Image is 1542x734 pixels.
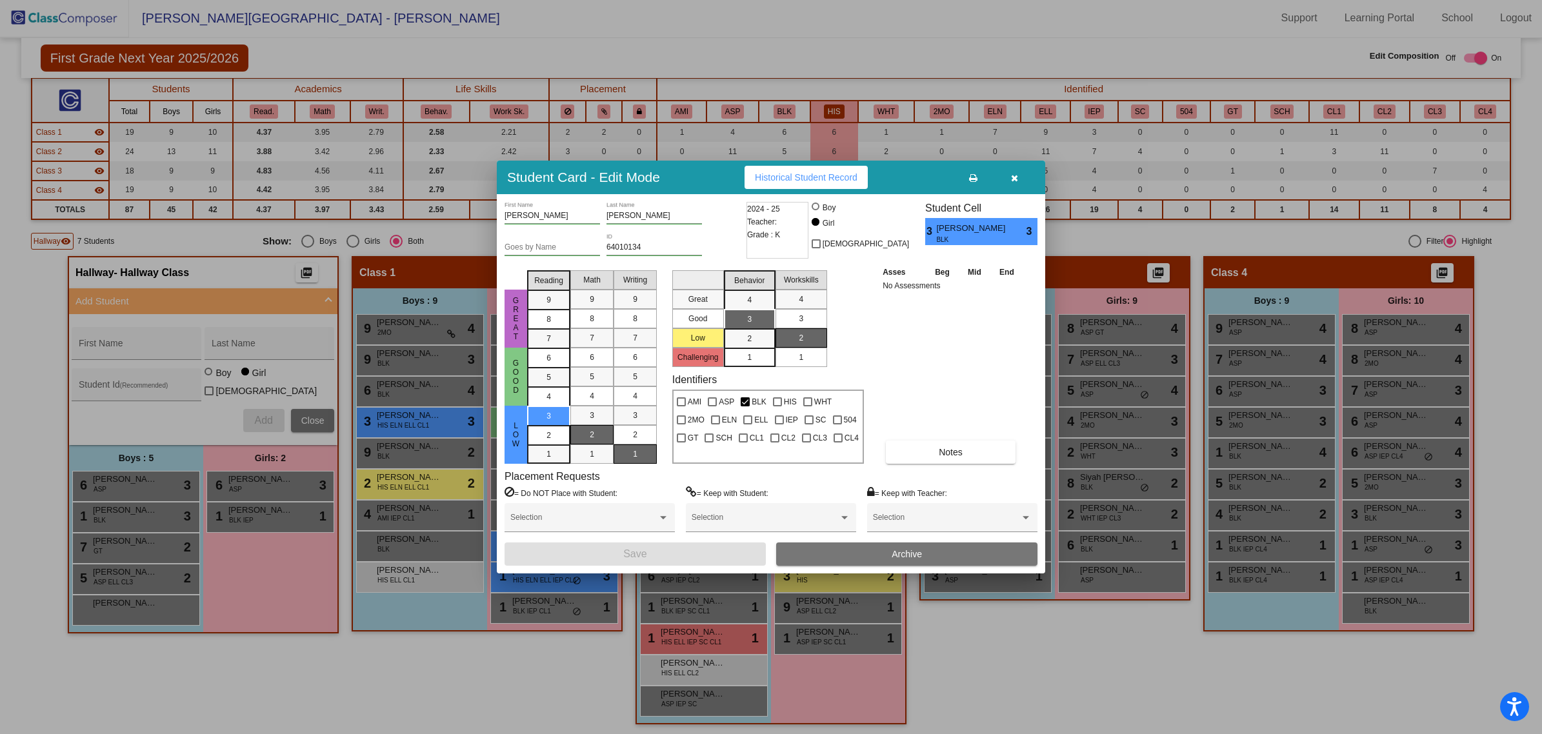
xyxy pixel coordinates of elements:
[734,275,765,286] span: Behavior
[936,222,1008,235] span: [PERSON_NAME]
[686,486,768,499] label: = Keep with Student:
[784,394,797,410] span: HIS
[813,430,827,446] span: CL3
[716,430,732,446] span: SCH
[633,371,637,382] span: 5
[719,394,734,410] span: ASP
[845,430,859,446] span: CL4
[722,412,737,428] span: ELN
[879,279,1023,292] td: No Assessments
[590,410,594,421] span: 3
[747,228,780,241] span: Grade : K
[505,470,600,482] label: Placement Requests
[799,332,803,344] span: 2
[747,333,752,344] span: 2
[747,352,752,363] span: 1
[776,542,1037,566] button: Archive
[939,447,963,457] span: Notes
[546,372,551,383] span: 5
[510,359,522,395] span: Good
[688,430,699,446] span: GT
[926,265,959,279] th: Beg
[816,412,826,428] span: SC
[633,390,637,402] span: 4
[546,391,551,402] span: 4
[546,448,551,460] span: 1
[546,410,551,422] span: 3
[925,224,936,239] span: 3
[784,274,819,286] span: Workskills
[590,352,594,363] span: 6
[505,542,766,566] button: Save
[688,412,705,428] span: 2MO
[672,373,717,386] label: Identifiers
[799,352,803,363] span: 1
[814,394,832,410] span: WHT
[507,169,660,185] h3: Student Card - Edit Mode
[799,293,803,305] span: 4
[546,313,551,325] span: 8
[822,202,836,213] div: Boy
[747,215,777,228] span: Teacher:
[590,313,594,324] span: 8
[990,265,1024,279] th: End
[822,217,835,229] div: Girl
[936,235,999,244] span: BLK
[590,293,594,305] span: 9
[546,294,551,306] span: 9
[546,352,551,364] span: 6
[633,410,637,421] span: 3
[747,313,752,325] span: 3
[747,203,780,215] span: 2024 - 25
[755,172,857,183] span: Historical Student Record
[510,421,522,448] span: Low
[747,294,752,306] span: 4
[750,430,764,446] span: CL1
[590,371,594,382] span: 5
[633,293,637,305] span: 9
[688,394,701,410] span: AMI
[505,486,617,499] label: = Do NOT Place with Student:
[623,274,647,286] span: Writing
[590,429,594,441] span: 2
[633,352,637,363] span: 6
[925,202,1037,214] h3: Student Cell
[886,441,1016,464] button: Notes
[633,429,637,441] span: 2
[505,243,600,252] input: goes by name
[867,486,947,499] label: = Keep with Teacher:
[583,274,601,286] span: Math
[633,313,637,324] span: 8
[823,236,909,252] span: [DEMOGRAPHIC_DATA]
[623,548,646,559] span: Save
[590,390,594,402] span: 4
[799,313,803,324] span: 3
[590,448,594,460] span: 1
[786,412,798,428] span: IEP
[546,333,551,344] span: 7
[879,265,926,279] th: Asses
[534,275,563,286] span: Reading
[633,448,637,460] span: 1
[844,412,857,428] span: 504
[1026,224,1037,239] span: 3
[546,430,551,441] span: 2
[590,332,594,344] span: 7
[959,265,990,279] th: Mid
[752,394,766,410] span: BLK
[633,332,637,344] span: 7
[745,166,868,189] button: Historical Student Record
[754,412,768,428] span: ELL
[510,296,522,341] span: Great
[781,430,796,446] span: CL2
[892,549,922,559] span: Archive
[606,243,702,252] input: Enter ID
